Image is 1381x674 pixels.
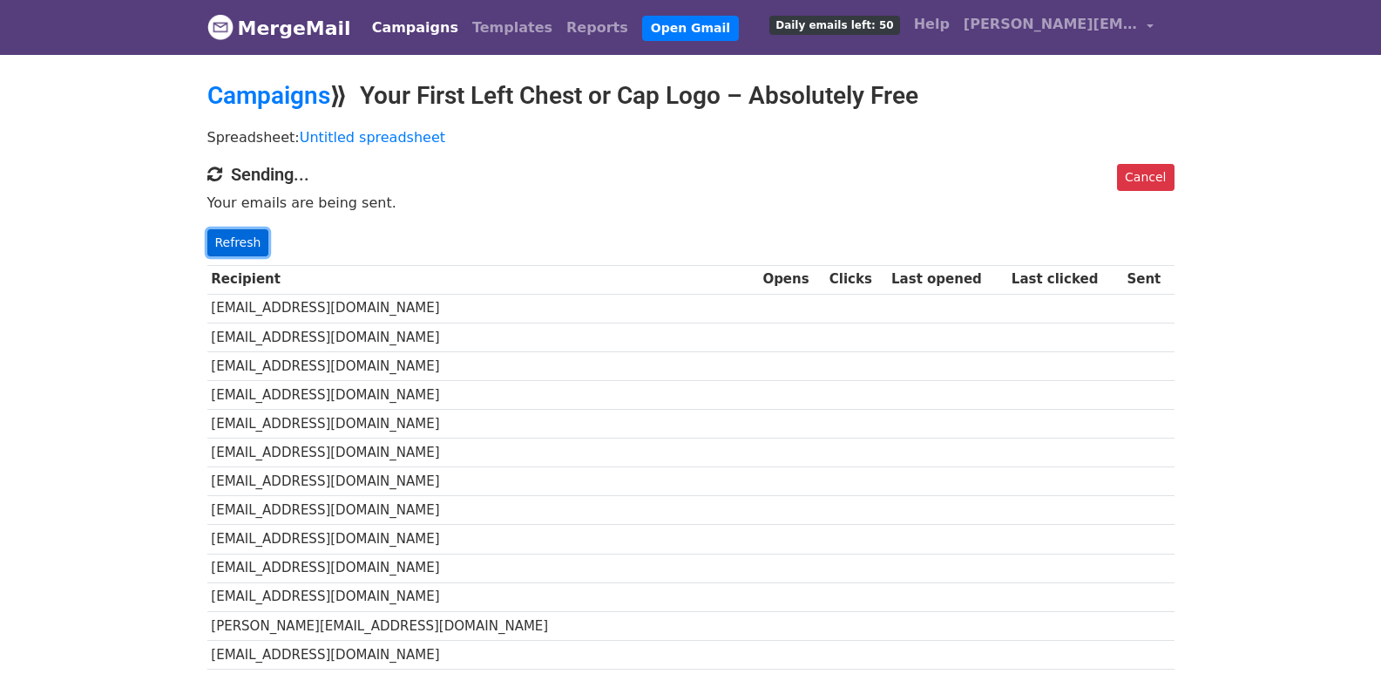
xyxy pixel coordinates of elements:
[207,410,759,439] td: [EMAIL_ADDRESS][DOMAIN_NAME]
[759,265,825,294] th: Opens
[207,525,759,554] td: [EMAIL_ADDRESS][DOMAIN_NAME]
[642,16,739,41] a: Open Gmail
[465,10,559,45] a: Templates
[207,380,759,409] td: [EMAIL_ADDRESS][DOMAIN_NAME]
[887,265,1007,294] th: Last opened
[207,323,759,351] td: [EMAIL_ADDRESS][DOMAIN_NAME]
[365,10,465,45] a: Campaigns
[207,265,759,294] th: Recipient
[207,229,269,256] a: Refresh
[207,14,234,40] img: MergeMail logo
[1007,265,1123,294] th: Last clicked
[207,81,1175,111] h2: ⟫ Your First Left Chest or Cap Logo – Absolutely Free
[762,7,906,42] a: Daily emails left: 50
[207,294,759,323] td: [EMAIL_ADDRESS][DOMAIN_NAME]
[207,467,759,496] td: [EMAIL_ADDRESS][DOMAIN_NAME]
[207,439,759,467] td: [EMAIL_ADDRESS][DOMAIN_NAME]
[207,351,759,380] td: [EMAIL_ADDRESS][DOMAIN_NAME]
[207,164,1175,185] h4: Sending...
[957,7,1161,48] a: [PERSON_NAME][EMAIL_ADDRESS][DOMAIN_NAME]
[207,582,759,611] td: [EMAIL_ADDRESS][DOMAIN_NAME]
[1123,265,1175,294] th: Sent
[207,10,351,46] a: MergeMail
[207,128,1175,146] p: Spreadsheet:
[964,14,1138,35] span: [PERSON_NAME][EMAIL_ADDRESS][DOMAIN_NAME]
[907,7,957,42] a: Help
[207,554,759,582] td: [EMAIL_ADDRESS][DOMAIN_NAME]
[1294,590,1381,674] iframe: Chat Widget
[207,640,759,669] td: [EMAIL_ADDRESS][DOMAIN_NAME]
[1117,164,1174,191] a: Cancel
[207,496,759,525] td: [EMAIL_ADDRESS][DOMAIN_NAME]
[207,194,1175,212] p: Your emails are being sent.
[559,10,635,45] a: Reports
[207,611,759,640] td: [PERSON_NAME][EMAIL_ADDRESS][DOMAIN_NAME]
[300,129,445,146] a: Untitled spreadsheet
[769,16,899,35] span: Daily emails left: 50
[825,265,887,294] th: Clicks
[207,81,330,110] a: Campaigns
